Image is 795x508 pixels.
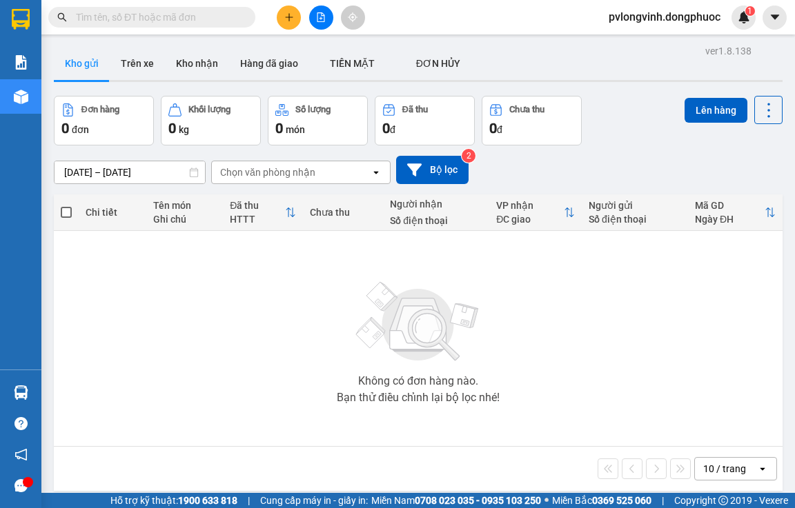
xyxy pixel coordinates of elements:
button: caret-down [763,6,787,30]
input: Select a date range. [55,161,205,183]
span: pvlongvinh.dongphuoc [598,8,732,26]
sup: 2 [462,149,475,163]
button: Đã thu0đ [375,96,475,145]
sup: 1 [745,6,755,16]
img: svg+xml;base64,PHN2ZyBjbGFzcz0ibGlzdC1wbHVnX19zdmciIHhtbG5zPSJodHRwOi8vd3d3LnczLm9yZy8yMDAwL3N2Zy... [349,274,487,370]
span: Miền Bắc [552,493,651,508]
th: Toggle SortBy [489,194,582,231]
span: ⚪️ [544,498,549,503]
span: Cung cấp máy in - giấy in: [260,493,368,508]
strong: 0369 525 060 [592,495,651,506]
div: Khối lượng [188,105,230,114]
div: Số điện thoại [390,215,482,226]
div: Người nhận [390,199,482,210]
div: Tên món [153,200,216,211]
span: 0 [382,120,390,136]
span: aim [348,12,357,22]
button: Kho nhận [165,47,229,80]
div: Đã thu [230,200,285,211]
div: Chưa thu [310,207,376,218]
div: VP nhận [496,200,564,211]
span: caret-down [769,11,781,23]
div: 10 / trang [703,462,746,476]
span: 0 [61,120,69,136]
span: plus [284,12,294,22]
button: Hàng đã giao [229,47,309,80]
span: question-circle [14,417,28,430]
svg: open [371,167,382,178]
span: notification [14,448,28,461]
th: Toggle SortBy [223,194,303,231]
span: Hỗ trợ kỹ thuật: [110,493,237,508]
th: Toggle SortBy [688,194,783,231]
span: kg [179,124,189,135]
div: Người gửi [589,200,681,211]
div: Đã thu [402,105,428,114]
span: 0 [168,120,176,136]
div: Đơn hàng [81,105,119,114]
img: logo-vxr [12,9,30,30]
button: Đơn hàng0đơn [54,96,154,145]
span: file-add [316,12,326,22]
span: | [662,493,664,508]
span: | [248,493,250,508]
img: icon-new-feature [738,11,750,23]
div: Chưa thu [509,105,544,114]
button: Bộ lọc [396,156,469,184]
span: đ [497,124,502,135]
img: warehouse-icon [14,90,28,104]
button: file-add [309,6,333,30]
button: Chưa thu0đ [482,96,582,145]
div: HTTT [230,214,285,225]
strong: 1900 633 818 [178,495,237,506]
div: Mã GD [695,200,765,211]
span: Miền Nam [371,493,541,508]
div: ver 1.8.138 [705,43,752,59]
button: plus [277,6,301,30]
div: Số lượng [295,105,331,114]
span: copyright [718,496,728,505]
strong: 0708 023 035 - 0935 103 250 [415,495,541,506]
img: solution-icon [14,55,28,70]
span: món [286,124,305,135]
div: Bạn thử điều chỉnh lại bộ lọc nhé! [337,392,500,403]
div: Chi tiết [86,207,139,218]
span: ĐƠN HỦY [416,58,460,69]
span: 0 [489,120,497,136]
input: Tìm tên, số ĐT hoặc mã đơn [76,10,239,25]
span: search [57,12,67,22]
div: Ngày ĐH [695,214,765,225]
div: Số điện thoại [589,214,681,225]
span: đơn [72,124,89,135]
button: Trên xe [110,47,165,80]
button: Lên hàng [685,98,747,123]
svg: open [757,463,768,474]
span: đ [390,124,395,135]
button: Kho gửi [54,47,110,80]
img: warehouse-icon [14,385,28,400]
span: 1 [747,6,752,16]
button: Khối lượng0kg [161,96,261,145]
span: TIỀN MẶT [330,58,375,69]
div: Ghi chú [153,214,216,225]
span: 0 [275,120,283,136]
button: Số lượng0món [268,96,368,145]
div: ĐC giao [496,214,564,225]
div: Không có đơn hàng nào. [358,376,478,387]
div: Chọn văn phòng nhận [220,165,315,179]
button: aim [341,6,365,30]
span: message [14,479,28,492]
